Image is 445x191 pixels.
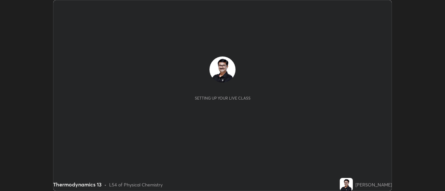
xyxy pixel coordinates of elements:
div: [PERSON_NAME] [355,181,392,188]
div: L54 of Physical Chemistry [109,181,163,188]
div: • [104,181,107,188]
img: 72c9a83e1b064c97ab041d8a51bfd15e.jpg [209,56,236,83]
img: 72c9a83e1b064c97ab041d8a51bfd15e.jpg [340,178,353,191]
div: Setting up your live class [195,96,251,101]
div: Thermodynamics 13 [53,181,102,188]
